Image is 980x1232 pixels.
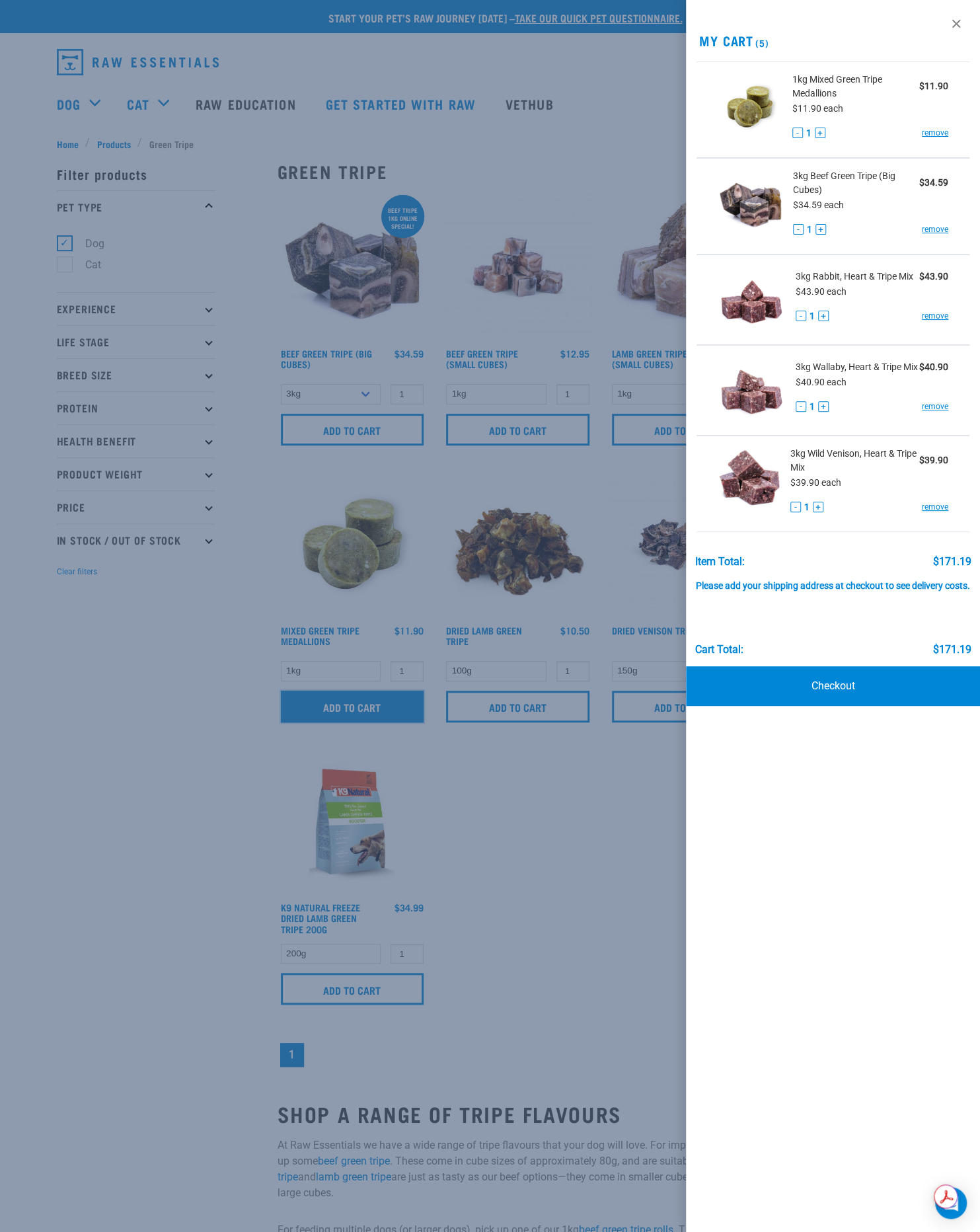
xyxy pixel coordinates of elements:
span: 1 [804,500,810,514]
span: 3kg Beef Green Tripe (Big Cubes) [793,169,919,197]
button: - [790,502,801,512]
span: $11.90 each [792,103,843,114]
a: Checkout [686,666,980,706]
div: $171.19 [932,644,971,656]
strong: $43.90 [919,271,948,282]
div: $171.19 [932,556,971,568]
strong: $40.90 [919,362,948,372]
a: remove [922,310,948,322]
a: remove [922,501,948,513]
button: - [796,401,806,412]
span: 1 [810,400,815,414]
button: + [815,128,825,138]
a: remove [922,401,948,412]
span: 1 [810,309,815,323]
button: - [793,224,804,235]
span: $34.59 each [793,200,844,210]
span: 3kg Wallaby, Heart & Tripe Mix [796,360,918,374]
div: Item Total: [695,556,745,568]
span: 1 [806,126,811,140]
img: Wallaby, Heart & Tripe Mix [718,356,786,424]
span: $43.90 each [796,286,847,297]
a: remove [922,223,948,235]
strong: $34.59 [919,177,948,188]
span: $39.90 each [790,477,841,488]
span: $40.90 each [796,377,847,387]
span: (5) [753,40,769,45]
div: Please add your shipping address at checkout to see delivery costs. [695,568,971,592]
h2: My Cart [686,33,980,48]
span: 1kg Mixed Green Tripe Medallions [792,73,919,100]
strong: $39.90 [919,455,948,465]
button: + [813,502,823,512]
img: Mixed Green Tripe Medallions [718,73,782,141]
button: + [818,401,829,412]
img: Beef Green Tripe (Big Cubes) [718,169,783,237]
span: 3kg Wild Venison, Heart & Tripe Mix [790,447,919,475]
div: Cart total: [695,644,743,656]
button: - [796,311,806,321]
button: - [792,128,803,138]
img: Rabbit, Heart & Tripe Mix [718,266,786,334]
span: 1 [807,223,812,237]
img: Wild Venison, Heart & Tripe Mix [718,447,780,515]
button: + [815,224,826,235]
strong: $11.90 [919,81,948,91]
span: 3kg Rabbit, Heart & Tripe Mix [796,270,913,284]
a: remove [922,127,948,139]
button: + [818,311,829,321]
